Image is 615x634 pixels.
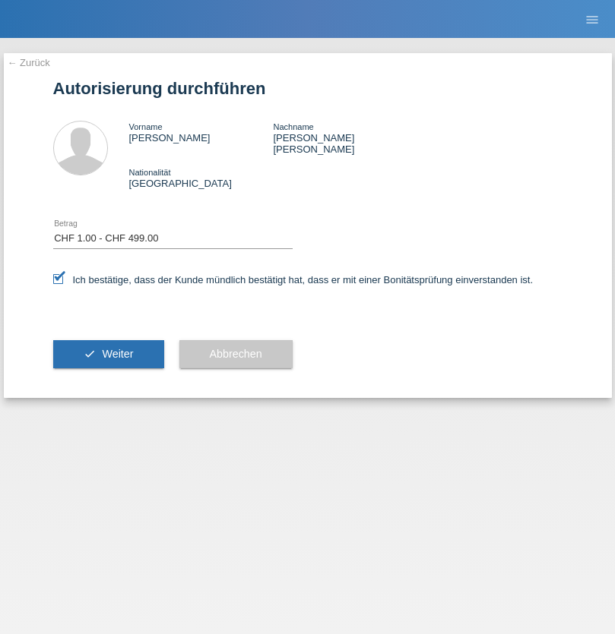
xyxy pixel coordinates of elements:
[129,166,274,189] div: [GEOGRAPHIC_DATA]
[53,274,534,285] label: Ich bestätige, dass der Kunde mündlich bestätigt hat, dass er mit einer Bonitätsprüfung einversta...
[53,340,164,369] button: check Weiter
[179,340,293,369] button: Abbrechen
[577,14,607,24] a: menu
[102,348,133,360] span: Weiter
[53,79,563,98] h1: Autorisierung durchführen
[84,348,96,360] i: check
[273,122,313,131] span: Nachname
[129,122,163,131] span: Vorname
[129,121,274,144] div: [PERSON_NAME]
[8,57,50,68] a: ← Zurück
[585,12,600,27] i: menu
[273,121,417,155] div: [PERSON_NAME] [PERSON_NAME]
[129,168,171,177] span: Nationalität
[210,348,262,360] span: Abbrechen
